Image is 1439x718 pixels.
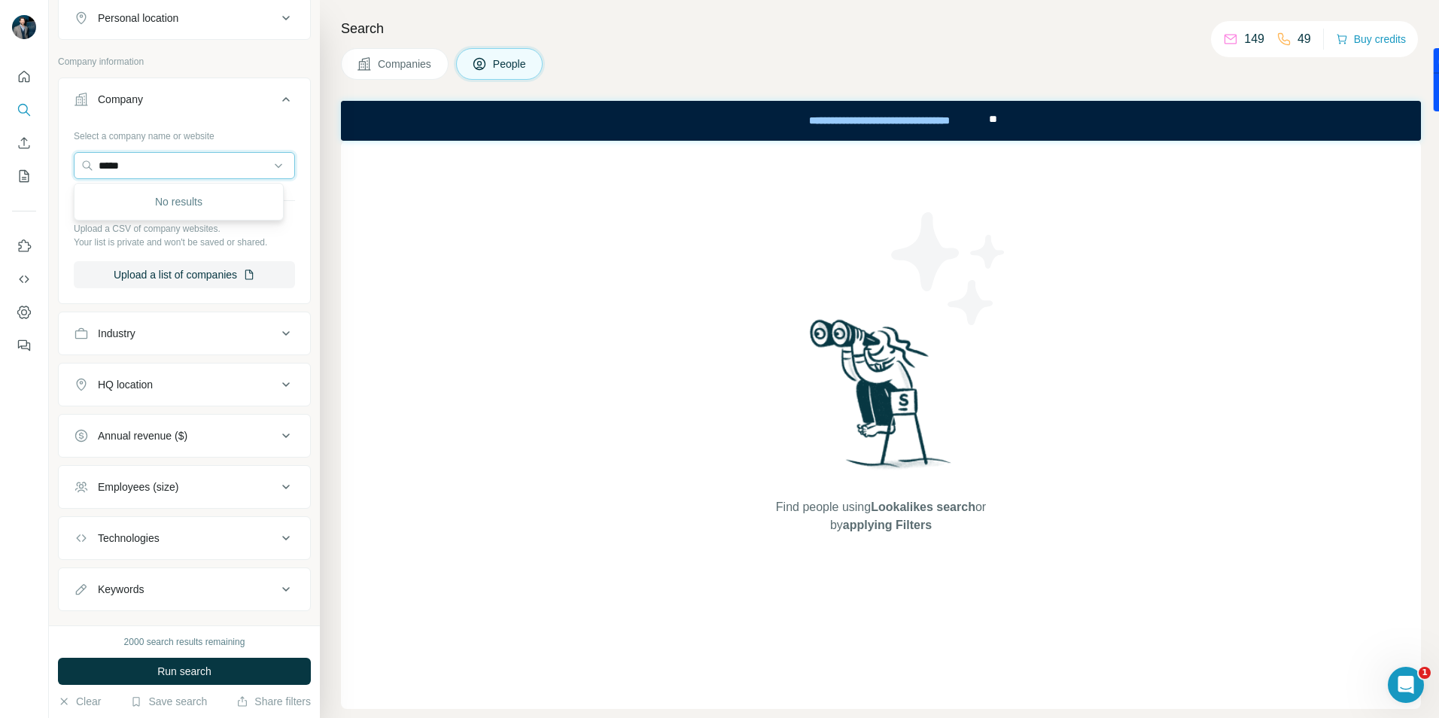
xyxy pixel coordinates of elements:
[843,519,932,531] span: applying Filters
[59,571,310,607] button: Keywords
[12,96,36,123] button: Search
[157,664,211,679] span: Run search
[1298,30,1311,48] p: 49
[98,479,178,494] div: Employees (size)
[98,377,153,392] div: HQ location
[12,332,36,359] button: Feedback
[341,18,1421,39] h4: Search
[12,15,36,39] img: Avatar
[130,694,207,709] button: Save search
[59,315,310,351] button: Industry
[12,129,36,157] button: Enrich CSV
[98,531,160,546] div: Technologies
[98,582,144,597] div: Keywords
[59,367,310,403] button: HQ location
[378,56,433,71] span: Companies
[1336,29,1406,50] button: Buy credits
[760,498,1001,534] span: Find people using or by
[871,500,975,513] span: Lookalikes search
[59,81,310,123] button: Company
[98,92,143,107] div: Company
[59,469,310,505] button: Employees (size)
[74,261,295,288] button: Upload a list of companies
[881,201,1017,336] img: Surfe Illustration - Stars
[74,123,295,143] div: Select a company name or website
[78,187,280,217] div: No results
[12,163,36,190] button: My lists
[58,694,101,709] button: Clear
[1419,667,1431,679] span: 1
[59,520,310,556] button: Technologies
[74,222,295,236] p: Upload a CSV of company websites.
[59,418,310,454] button: Annual revenue ($)
[12,233,36,260] button: Use Surfe on LinkedIn
[58,55,311,68] p: Company information
[12,266,36,293] button: Use Surfe API
[98,11,178,26] div: Personal location
[98,326,135,341] div: Industry
[493,56,528,71] span: People
[12,63,36,90] button: Quick start
[98,428,187,443] div: Annual revenue ($)
[58,658,311,685] button: Run search
[124,635,245,649] div: 2000 search results remaining
[236,694,311,709] button: Share filters
[74,236,295,249] p: Your list is private and won't be saved or shared.
[803,315,960,483] img: Surfe Illustration - Woman searching with binoculars
[1244,30,1264,48] p: 149
[341,101,1421,141] iframe: Banner
[1388,667,1424,703] iframe: Intercom live chat
[12,299,36,326] button: Dashboard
